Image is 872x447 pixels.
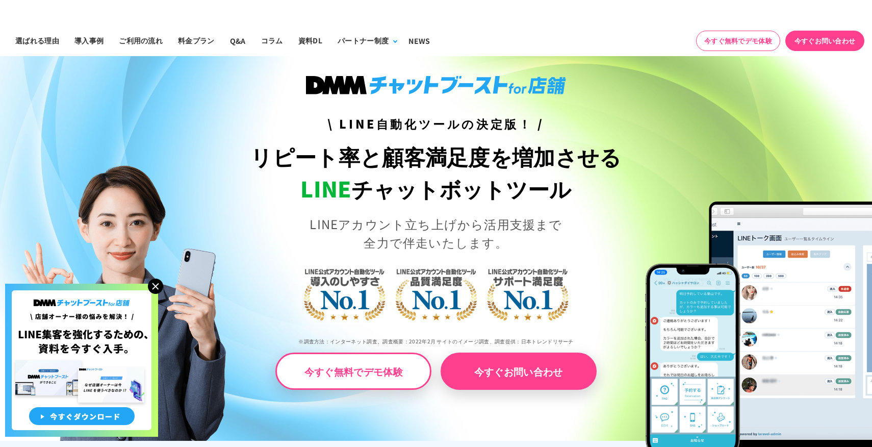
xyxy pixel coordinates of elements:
[275,353,431,390] a: 今すぐ無料でデモ体験
[441,353,597,390] a: 今すぐお問い合わせ
[67,25,111,56] a: 導入事例
[218,140,654,205] h1: リピート率と顧客満足度を増加させる チャットボットツール
[222,25,253,56] a: Q&A
[170,25,222,56] a: 料金プラン
[218,215,654,252] p: LINEアカウント立ち上げから活用支援まで 全力で伴走いたします。
[5,284,158,296] a: 店舗オーナー様の悩みを解決!LINE集客を狂化するための資料を今すぐ入手!
[291,25,330,56] a: 資料DL
[270,229,602,356] img: LINE公式アカウント自動化ツール導入のしやすさNo.1｜LINE公式アカウント自動化ツール品質満足度No.1｜LINE公式アカウント自動化ツールサポート満足度No.1
[253,25,291,56] a: コラム
[696,31,780,51] a: 今すぐ無料でデモ体験
[785,31,864,51] a: 今すぐお問い合わせ
[338,35,389,46] div: パートナー制度
[401,25,438,56] a: NEWS
[5,284,158,437] img: 店舗オーナー様の悩みを解決!LINE集客を狂化するための資料を今すぐ入手!
[218,115,654,133] h3: \ LINE自動化ツールの決定版！ /
[300,172,351,204] span: LINE
[218,330,654,353] p: ※調査方法：インターネット調査、調査概要：2022年2月 サイトのイメージ調査、調査提供：日本トレンドリサーチ
[8,25,67,56] a: 選ばれる理由
[111,25,170,56] a: ご利用の流れ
